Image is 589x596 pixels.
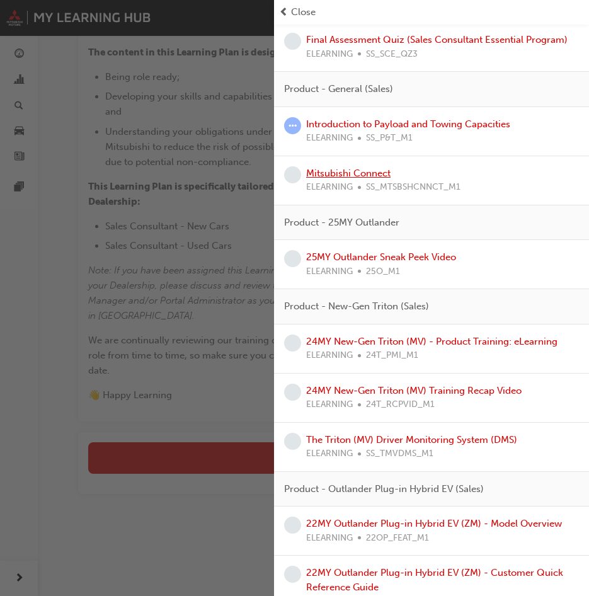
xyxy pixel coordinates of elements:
span: prev-icon [279,5,289,20]
span: Product - General (Sales) [284,82,393,96]
span: SS_MTSBSHCNNCT_M1 [366,180,460,195]
span: Product - New-Gen Triton (Sales) [284,299,429,314]
span: ELEARNING [306,180,353,195]
span: learningRecordVerb_ATTEMPT-icon [284,117,301,134]
span: 24T_PMI_M1 [366,348,418,363]
span: ELEARNING [306,447,353,461]
a: 24MY New-Gen Triton (MV) - Product Training: eLearning [306,336,558,347]
span: 24T_RCPVID_M1 [366,398,435,412]
span: learningRecordVerb_NONE-icon [284,250,301,267]
span: ELEARNING [306,531,353,546]
a: Mitsubishi Connect [306,168,391,179]
span: ELEARNING [306,265,353,279]
span: learningRecordVerb_NONE-icon [284,566,301,583]
span: SS_SCE_QZ3 [366,47,418,62]
span: learningRecordVerb_NONE-icon [284,517,301,534]
span: learningRecordVerb_NONE-icon [284,384,301,401]
span: ELEARNING [306,131,353,146]
a: 22MY Outlander Plug-in Hybrid EV (ZM) - Model Overview [306,518,562,529]
a: Final Assessment Quiz (Sales Consultant Essential Program) [306,34,568,45]
span: learningRecordVerb_NONE-icon [284,433,301,450]
a: 25MY Outlander Sneak Peek Video [306,251,456,263]
span: ELEARNING [306,348,353,363]
span: learningRecordVerb_NONE-icon [284,33,301,50]
span: Product - Outlander Plug-in Hybrid EV (Sales) [284,482,484,496]
span: SS_TMVDMS_M1 [366,447,433,461]
a: The Triton (MV) Driver Monitoring System (DMS) [306,434,517,445]
a: 22MY Outlander Plug-in Hybrid EV (ZM) - Customer Quick Reference Guide [306,567,563,593]
span: learningRecordVerb_NONE-icon [284,166,301,183]
button: prev-iconClose [279,5,584,20]
span: ELEARNING [306,398,353,412]
span: learningRecordVerb_NONE-icon [284,335,301,352]
span: 25O_M1 [366,265,400,279]
span: 22OP_FEAT_M1 [366,531,429,546]
span: Close [291,5,316,20]
span: ELEARNING [306,47,353,62]
span: Product - 25MY Outlander [284,215,399,230]
a: 24MY New-Gen Triton (MV) Training Recap Video [306,385,522,396]
span: SS_P&T_M1 [366,131,413,146]
a: Introduction to Payload and Towing Capacities [306,118,510,130]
